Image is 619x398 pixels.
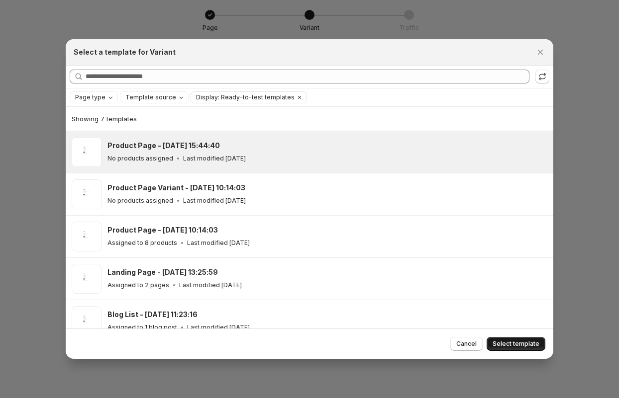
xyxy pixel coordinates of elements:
[533,45,547,59] button: Close
[74,47,176,57] h2: Select a template for Variant
[70,92,117,103] button: Page type
[107,267,218,277] h3: Landing Page - [DATE] 13:25:59
[107,281,169,289] p: Assigned to 2 pages
[191,92,295,103] button: Display: Ready-to-test templates
[450,337,483,351] button: Cancel
[493,340,539,348] span: Select template
[107,155,173,162] p: No products assigned
[107,183,245,193] h3: Product Page Variant - [DATE] 10:14:03
[107,141,220,151] h3: Product Page - [DATE] 15:44:40
[125,93,176,101] span: Template source
[295,92,305,103] button: Clear
[187,239,250,247] p: Last modified [DATE]
[75,93,105,101] span: Page type
[487,337,545,351] button: Select template
[187,323,250,331] p: Last modified [DATE]
[183,155,246,162] p: Last modified [DATE]
[107,323,177,331] p: Assigned to 1 blog post
[456,340,477,348] span: Cancel
[72,115,137,123] span: Showing 7 templates
[179,281,242,289] p: Last modified [DATE]
[183,197,246,205] p: Last modified [DATE]
[120,92,188,103] button: Template source
[107,239,177,247] p: Assigned to 8 products
[196,93,295,101] span: Display: Ready-to-test templates
[107,225,218,235] h3: Product Page - [DATE] 10:14:03
[107,197,173,205] p: No products assigned
[107,310,198,319] h3: Blog List - [DATE] 11:23:16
